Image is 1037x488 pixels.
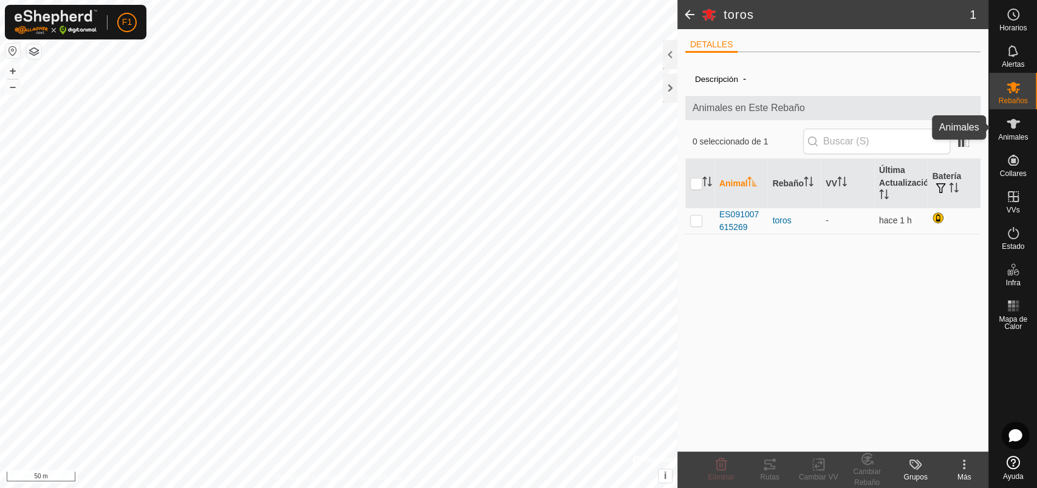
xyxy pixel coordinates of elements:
[708,473,734,481] span: Eliminar
[998,134,1028,141] span: Animales
[659,469,672,483] button: i
[1005,279,1020,286] span: Infra
[276,472,346,483] a: Política de Privacidad
[927,159,981,208] th: Batería
[879,215,912,225] span: 22 ago 2025, 11:06
[999,170,1026,177] span: Collares
[1006,206,1019,214] span: VVs
[949,185,959,194] p-sorticon: Activar para ordenar
[714,159,768,208] th: Animal
[693,101,974,115] span: Animales en Este Rebaño
[702,178,712,188] p-sorticon: Activar para ordenar
[940,472,988,483] div: Más
[1003,473,1024,480] span: Ayuda
[970,5,976,24] span: 1
[874,159,928,208] th: Última Actualización
[989,451,1037,485] a: Ayuda
[1002,243,1024,250] span: Estado
[5,44,20,58] button: Restablecer Mapa
[15,10,97,35] img: Logo Gallagher
[998,97,1027,104] span: Rebaños
[1002,61,1024,68] span: Alertas
[745,472,794,483] div: Rutas
[804,178,813,188] p-sorticon: Activar para ordenar
[5,80,20,94] button: –
[738,69,751,89] span: -
[27,44,41,59] button: Capas del Mapa
[693,135,803,148] span: 0 seleccionado de 1
[664,470,666,481] span: i
[837,178,847,188] p-sorticon: Activar para ordenar
[999,24,1027,32] span: Horarios
[5,64,20,78] button: +
[879,191,889,201] p-sorticon: Activar para ordenar
[747,178,757,188] p-sorticon: Activar para ordenar
[724,7,970,22] h2: toros
[992,316,1034,330] span: Mapa de Calor
[843,466,891,488] div: Cambiar Rebaño
[360,472,401,483] a: Contáctenos
[826,215,829,225] app-display-virtual-paddock-transition: -
[685,38,738,53] li: DETALLES
[122,16,132,29] span: F1
[803,129,950,154] input: Buscar (S)
[767,159,821,208] th: Rebaño
[695,75,738,84] label: Descripción
[794,472,843,483] div: Cambiar VV
[891,472,940,483] div: Grupos
[719,208,763,234] span: ES091007615269
[821,159,874,208] th: VV
[772,214,816,227] div: toros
